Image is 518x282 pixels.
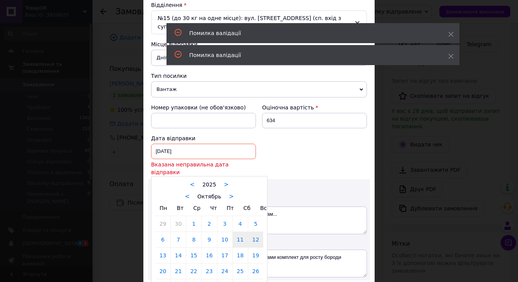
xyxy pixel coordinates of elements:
[171,232,186,247] a: 7
[171,248,186,263] a: 14
[155,248,170,263] a: 13
[233,248,248,263] a: 18
[224,181,229,188] a: >
[193,205,200,211] span: Ср
[202,248,217,263] a: 16
[233,264,248,279] a: 25
[248,248,263,263] a: 19
[217,264,232,279] a: 24
[227,205,234,211] span: Пт
[186,232,201,247] a: 8
[155,232,170,247] a: 6
[233,232,248,247] a: 11
[186,248,201,263] a: 15
[171,264,186,279] a: 21
[155,264,170,279] a: 20
[197,193,221,200] span: Октябрь
[202,216,217,232] a: 2
[160,205,167,211] span: Пн
[217,232,232,247] a: 10
[229,193,234,200] a: >
[248,216,263,232] a: 5
[202,232,217,247] a: 9
[210,205,217,211] span: Чт
[189,29,429,37] div: Помилка валідації
[189,51,429,59] div: Помилка валідації
[185,193,190,200] a: <
[217,248,232,263] a: 17
[260,205,267,211] span: Вс
[155,216,170,232] a: 29
[248,232,263,247] a: 12
[202,264,217,279] a: 23
[248,264,263,279] a: 26
[217,216,232,232] a: 3
[171,216,186,232] a: 30
[190,181,195,188] a: <
[202,181,216,188] span: 2025
[233,216,248,232] a: 4
[244,205,251,211] span: Сб
[186,216,201,232] a: 1
[177,205,184,211] span: Вт
[186,264,201,279] a: 22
